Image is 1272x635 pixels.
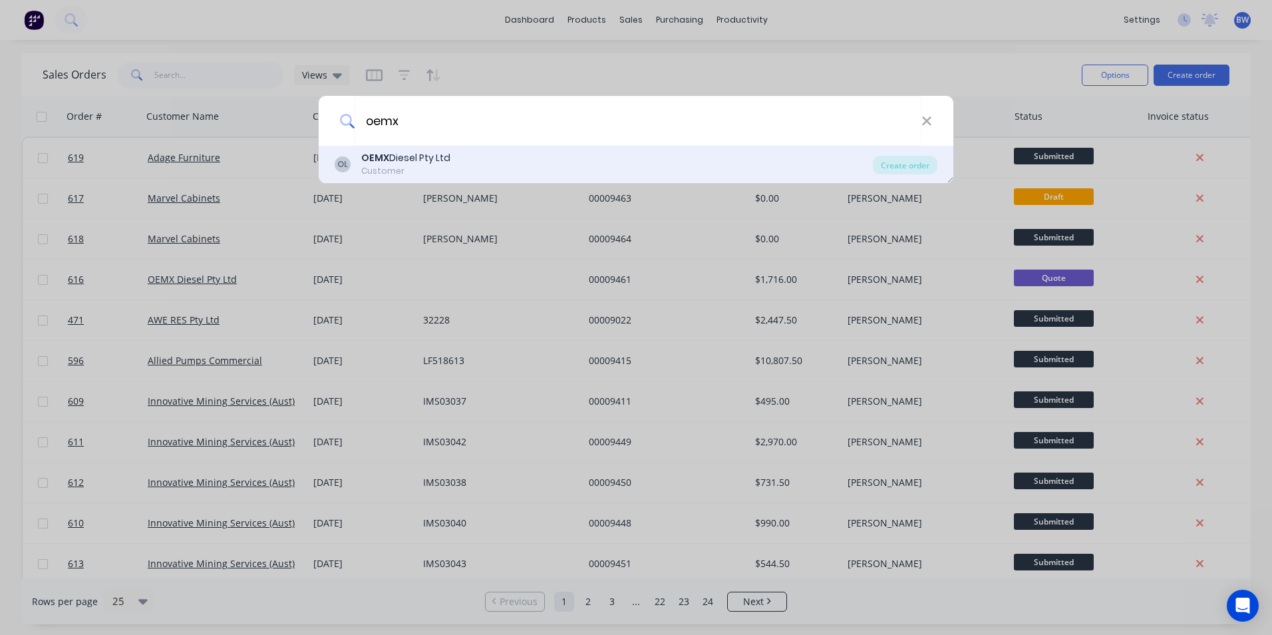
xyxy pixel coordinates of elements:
input: Enter a customer name to create a new order... [355,96,921,146]
div: Diesel Pty Ltd [361,151,450,165]
div: Open Intercom Messenger [1227,590,1259,622]
div: Customer [361,165,450,177]
div: Create order [873,156,937,174]
div: OL [335,156,351,172]
b: OEMX [361,151,389,164]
